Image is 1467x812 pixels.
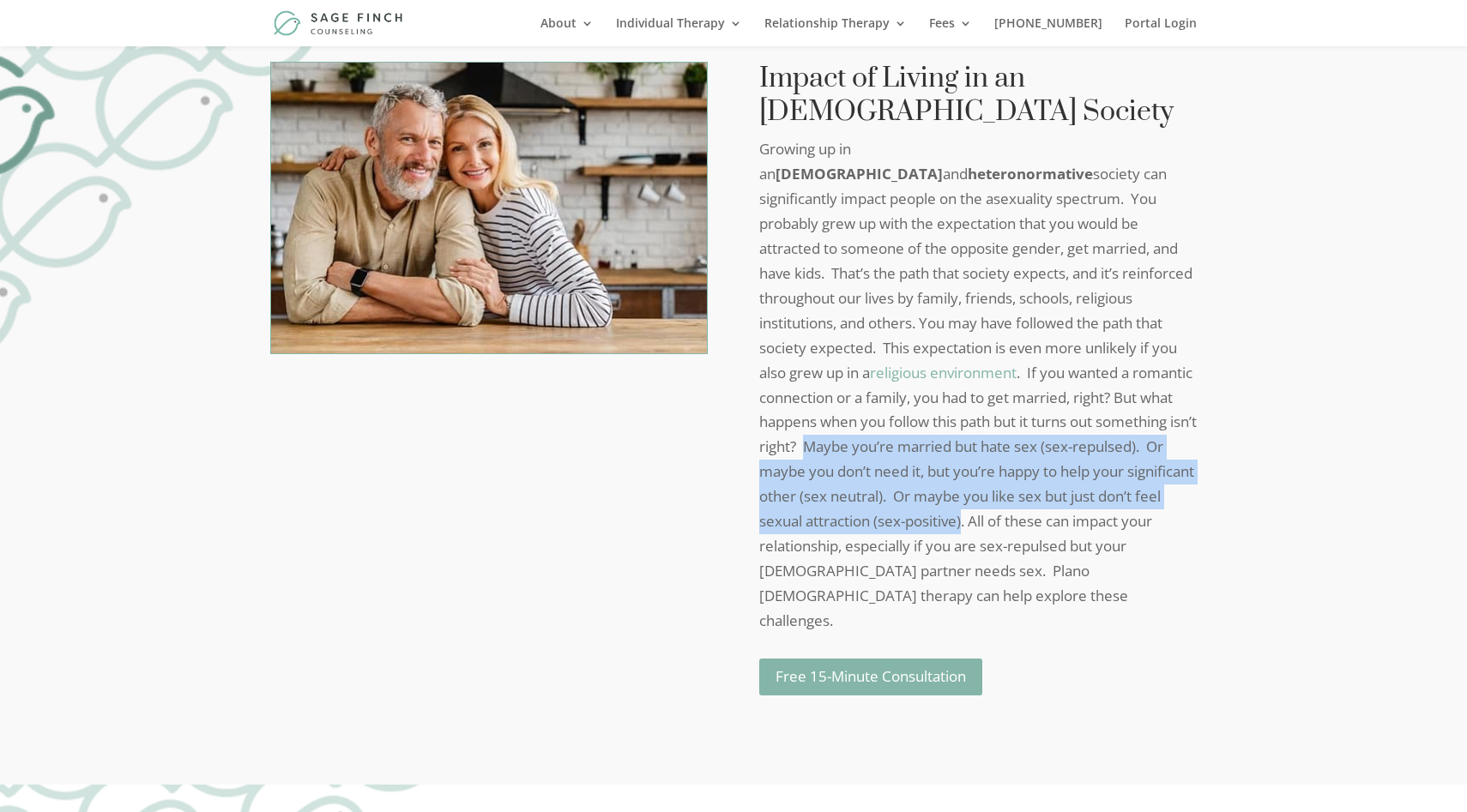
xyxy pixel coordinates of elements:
[968,164,1093,183] strong: heteronormative
[271,63,707,353] img: middle-aged-mixed-orientation-couple
[759,62,1197,633] div: Growing up in an and society can significantly impact people on the asexuality spectrum. You prob...
[274,10,405,35] img: Sage Finch Counseling | LGBTQ+ Therapy in Plano
[540,17,594,46] a: About
[1125,17,1197,46] a: Portal Login
[929,17,972,46] a: Fees
[764,17,907,46] a: Relationship Therapy
[616,17,742,46] a: Individual Therapy
[870,363,1017,382] a: religious environment
[759,62,1197,137] h2: Impact of Living in an [DEMOGRAPHIC_DATA] Society
[776,164,943,183] strong: [DEMOGRAPHIC_DATA]
[759,659,982,695] a: Free 15-Minute Consultation
[994,17,1102,46] a: [PHONE_NUMBER]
